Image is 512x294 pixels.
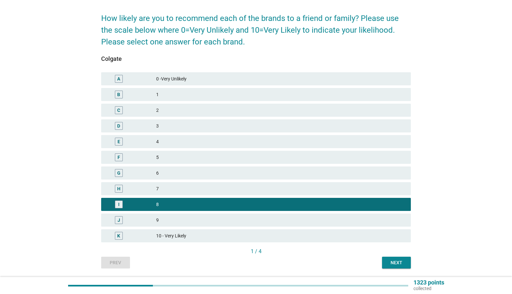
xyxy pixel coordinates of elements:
div: C [117,107,120,114]
div: 1 / 4 [101,248,411,255]
div: J [118,217,120,224]
p: collected [413,285,444,291]
div: 8 [156,200,406,208]
div: A [117,76,120,82]
button: Next [382,257,411,268]
div: B [117,91,120,98]
div: Next [387,259,406,266]
div: F [118,154,120,161]
div: G [117,170,120,177]
div: I [118,201,119,208]
div: K [117,233,120,239]
p: 1323 points [413,280,444,285]
div: 5 [156,153,406,161]
div: Colgate [101,54,411,63]
div: H [117,185,120,192]
div: 1 [156,91,406,98]
div: 6 [156,169,406,177]
div: D [117,123,120,130]
div: 2 [156,106,406,114]
div: 0 -Very Unlikely [156,75,406,83]
div: 9 [156,216,406,224]
div: 3 [156,122,406,130]
div: 7 [156,185,406,193]
h2: How likely are you to recommend each of the brands to a friend or family? Please use the scale be... [101,6,411,48]
div: E [118,138,120,145]
div: 10 - Very Likely [156,232,406,240]
div: 4 [156,138,406,146]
